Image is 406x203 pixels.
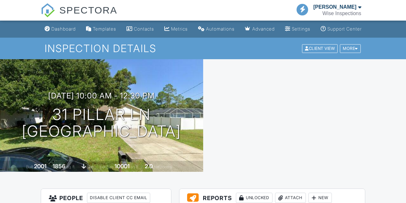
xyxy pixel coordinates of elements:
[87,193,150,203] div: Disable Client CC Email
[308,193,332,203] div: New
[340,44,361,53] div: More
[282,23,313,35] a: Settings
[171,26,188,32] div: Metrics
[41,10,117,22] a: SPECTORA
[301,46,339,51] a: Client View
[275,193,306,203] div: Attach
[66,164,75,169] span: sq. ft.
[323,10,361,17] div: Wise Inspections
[292,26,310,32] div: Settings
[162,23,190,35] a: Metrics
[48,91,155,100] h3: [DATE] 10:00 am - 12:30 pm
[87,164,94,169] span: slab
[34,163,47,170] div: 2001
[124,23,157,35] a: Contacts
[327,26,362,32] div: Support Center
[22,106,181,140] h1: 31 Pillar Ln [GEOGRAPHIC_DATA]
[313,4,356,10] div: [PERSON_NAME]
[195,23,237,35] a: Automations (Basic)
[41,3,55,17] img: The Best Home Inspection Software - Spectora
[45,43,361,54] h1: Inspection Details
[53,163,65,170] div: 1856
[206,26,235,32] div: Automations
[26,164,33,169] span: Built
[252,26,275,32] div: Advanced
[83,23,119,35] a: Templates
[100,164,114,169] span: Lot Size
[302,44,338,53] div: Client View
[59,3,117,17] span: SPECTORA
[115,163,130,170] div: 10001
[236,193,272,203] div: Unlocked
[242,23,277,35] a: Advanced
[145,163,153,170] div: 2.0
[318,23,364,35] a: Support Center
[93,26,116,32] div: Templates
[42,23,78,35] a: Dashboard
[134,26,154,32] div: Contacts
[51,26,76,32] div: Dashboard
[131,164,139,169] span: sq.ft.
[154,164,172,169] span: bathrooms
